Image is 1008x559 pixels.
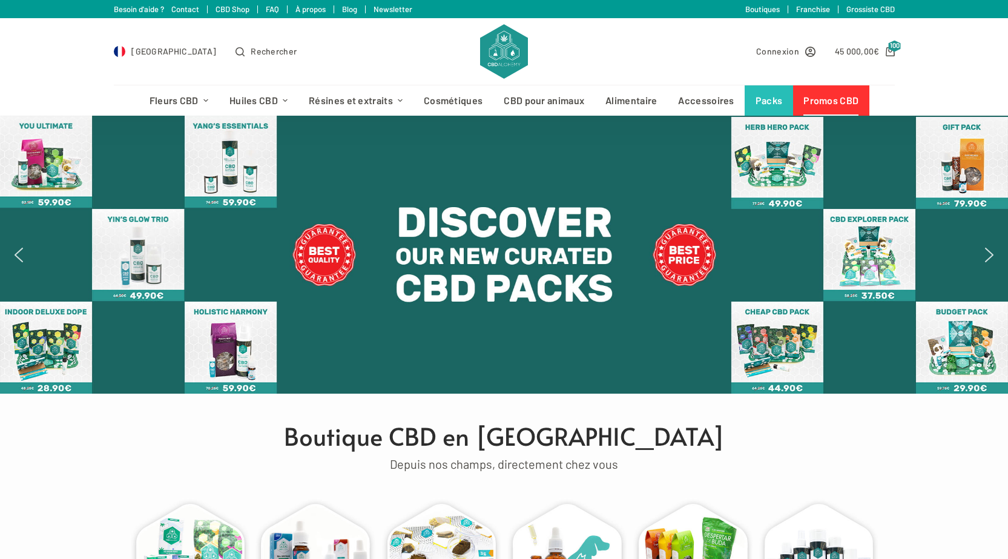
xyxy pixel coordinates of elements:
a: Boutiques [745,4,780,14]
a: CBD pour animaux [493,85,595,116]
a: À propos [295,4,326,14]
div: Depuis nos champs, directement chez vous [120,454,889,474]
a: Fleurs CBD [139,85,219,116]
a: Grossiste CBD [846,4,895,14]
h1: Boutique CBD en [GEOGRAPHIC_DATA] [120,418,889,454]
span: Rechercher [251,44,297,58]
a: Alimentaire [595,85,668,116]
img: CBD Alchemy [480,24,527,79]
bdi: 45 000,00 [835,46,880,56]
a: Newsletter [374,4,412,14]
a: Blog [342,4,357,14]
a: Panier d’achat [835,44,895,58]
a: CBD Shop [216,4,249,14]
a: Connexion [756,44,815,58]
img: next arrow [980,245,999,265]
a: Franchise [796,4,830,14]
nav: Menu d’en-tête [139,85,869,116]
a: FAQ [266,4,279,14]
a: Accessoires [668,85,745,116]
span: Connexion [756,44,799,58]
a: Besoin d'aide ? Contact [114,4,199,14]
button: Ouvrir le formulaire de recherche [236,44,297,58]
a: Résines et extraits [298,85,413,116]
img: FR Flag [114,45,126,58]
a: Huiles CBD [219,85,298,116]
span: 100 [888,41,901,52]
a: Select Country [114,44,217,58]
span: [GEOGRAPHIC_DATA] [131,44,216,58]
img: previous arrow [9,245,28,265]
a: Cosmétiques [413,85,493,116]
a: Packs [745,85,793,116]
a: Promos CBD [793,85,869,116]
span: € [874,46,879,56]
